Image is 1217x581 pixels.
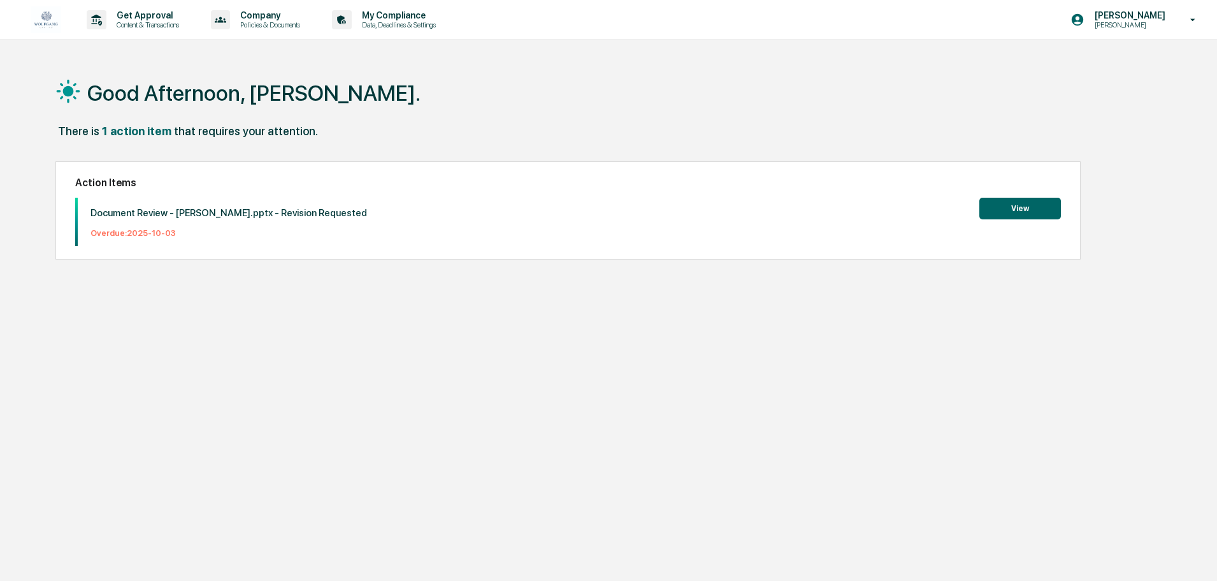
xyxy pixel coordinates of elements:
div: that requires your attention. [174,124,318,138]
p: Overdue: 2025-10-03 [90,228,367,238]
p: Document Review - [PERSON_NAME].pptx - Revision Requested [90,207,367,219]
a: View [979,202,1061,214]
p: Data, Deadlines & Settings [352,20,442,29]
div: 1 action item [102,124,171,138]
div: There is [58,124,99,138]
img: logo [31,6,61,34]
p: [PERSON_NAME] [1084,20,1172,29]
button: View [979,198,1061,219]
h1: Good Afternoon, [PERSON_NAME]. [87,80,421,106]
p: My Compliance [352,10,442,20]
p: Policies & Documents [230,20,306,29]
iframe: Open customer support [1176,539,1211,573]
h2: Action Items [75,177,1061,189]
p: Company [230,10,306,20]
p: [PERSON_NAME] [1084,10,1172,20]
p: Get Approval [106,10,185,20]
p: Content & Transactions [106,20,185,29]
